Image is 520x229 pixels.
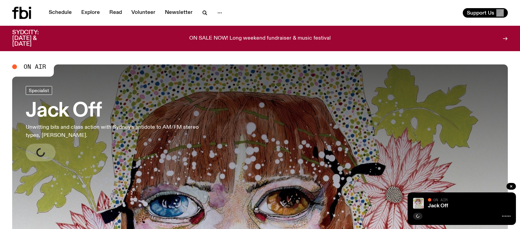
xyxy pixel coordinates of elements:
[26,86,199,161] a: Jack OffUnwitting bits and class action with Sydney's antidote to AM/FM stereo types, [PERSON_NAME].
[24,64,46,70] span: On Air
[105,8,126,18] a: Read
[26,123,199,140] p: Unwitting bits and class action with Sydney's antidote to AM/FM stereo types, [PERSON_NAME].
[413,198,424,209] img: a dotty lady cuddling her cat amongst flowers
[467,10,494,16] span: Support Us
[428,203,448,209] a: Jack Off
[127,8,159,18] a: Volunteer
[77,8,104,18] a: Explore
[26,86,52,95] a: Specialist
[26,102,199,121] h3: Jack Off
[45,8,76,18] a: Schedule
[29,88,49,93] span: Specialist
[433,197,448,202] span: On Air
[463,8,508,18] button: Support Us
[12,30,56,47] h3: SYDCITY: [DATE] & [DATE]
[189,36,331,42] p: ON SALE NOW! Long weekend fundraiser & music festival
[161,8,197,18] a: Newsletter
